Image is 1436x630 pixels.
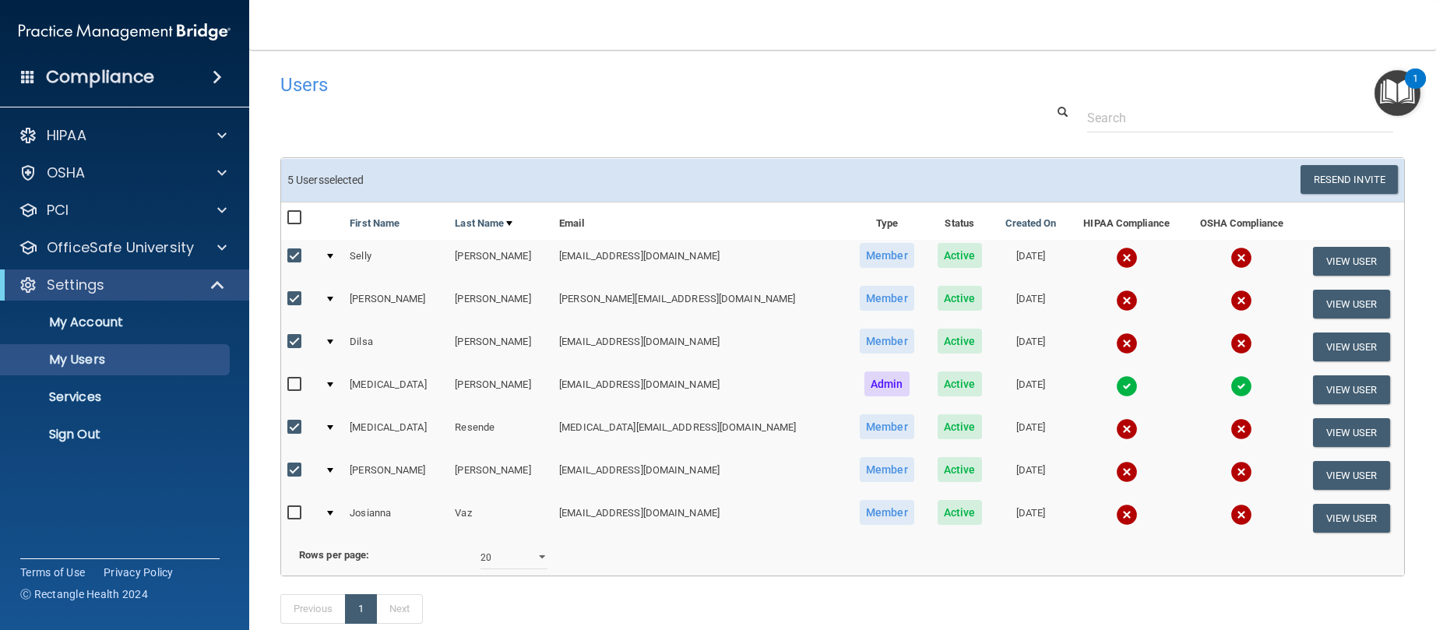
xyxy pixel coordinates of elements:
[1313,418,1390,447] button: View User
[1116,375,1138,397] img: tick.e7d51cea.svg
[299,549,369,561] b: Rows per page:
[1230,504,1252,526] img: cross.ca9f0e7f.svg
[553,497,847,539] td: [EMAIL_ADDRESS][DOMAIN_NAME]
[319,174,324,186] span: s
[376,594,423,624] a: Next
[46,66,154,88] h4: Compliance
[1313,504,1390,533] button: View User
[343,497,449,539] td: Josianna
[553,411,847,454] td: [MEDICAL_DATA][EMAIL_ADDRESS][DOMAIN_NAME]
[864,371,910,396] span: Admin
[1313,375,1390,404] button: View User
[449,326,553,368] td: [PERSON_NAME]
[47,164,86,182] p: OSHA
[1005,214,1057,233] a: Created On
[10,427,223,442] p: Sign Out
[553,454,847,497] td: [EMAIL_ADDRESS][DOMAIN_NAME]
[993,497,1068,539] td: [DATE]
[1116,247,1138,269] img: cross.ca9f0e7f.svg
[1116,504,1138,526] img: cross.ca9f0e7f.svg
[1116,333,1138,354] img: cross.ca9f0e7f.svg
[345,594,377,624] a: 1
[343,240,449,283] td: Selly
[350,214,399,233] a: First Name
[19,126,227,145] a: HIPAA
[1087,104,1393,132] input: Search
[1313,461,1390,490] button: View User
[104,565,174,580] a: Privacy Policy
[1230,418,1252,440] img: cross.ca9f0e7f.svg
[1300,165,1398,194] button: Resend Invite
[1358,523,1417,582] iframe: Drift Widget Chat Controller
[1184,202,1298,240] th: OSHA Compliance
[860,286,914,311] span: Member
[1230,247,1252,269] img: cross.ca9f0e7f.svg
[20,586,148,602] span: Ⓒ Rectangle Health 2024
[280,594,346,624] a: Previous
[1374,70,1420,116] button: Open Resource Center, 1 new notification
[287,174,831,186] h6: 5 User selected
[455,214,512,233] a: Last Name
[860,329,914,354] span: Member
[343,411,449,454] td: [MEDICAL_DATA]
[47,201,69,220] p: PCI
[343,326,449,368] td: Dilsa
[938,457,982,482] span: Active
[553,368,847,411] td: [EMAIL_ADDRESS][DOMAIN_NAME]
[47,126,86,145] p: HIPAA
[993,368,1068,411] td: [DATE]
[860,414,914,439] span: Member
[860,500,914,525] span: Member
[449,497,553,539] td: Vaz
[449,454,553,497] td: [PERSON_NAME]
[860,243,914,268] span: Member
[343,454,449,497] td: [PERSON_NAME]
[938,286,982,311] span: Active
[10,389,223,405] p: Services
[1116,418,1138,440] img: cross.ca9f0e7f.svg
[19,276,226,294] a: Settings
[553,202,847,240] th: Email
[1230,333,1252,354] img: cross.ca9f0e7f.svg
[938,243,982,268] span: Active
[1313,290,1390,319] button: View User
[847,202,926,240] th: Type
[19,201,227,220] a: PCI
[1313,333,1390,361] button: View User
[926,202,993,240] th: Status
[47,238,194,257] p: OfficeSafe University
[1230,375,1252,397] img: tick.e7d51cea.svg
[993,326,1068,368] td: [DATE]
[1068,202,1185,240] th: HIPAA Compliance
[19,238,227,257] a: OfficeSafe University
[449,283,553,326] td: [PERSON_NAME]
[1230,461,1252,483] img: cross.ca9f0e7f.svg
[553,240,847,283] td: [EMAIL_ADDRESS][DOMAIN_NAME]
[10,315,223,330] p: My Account
[993,411,1068,454] td: [DATE]
[1116,290,1138,311] img: cross.ca9f0e7f.svg
[938,329,982,354] span: Active
[343,368,449,411] td: [MEDICAL_DATA]
[553,283,847,326] td: [PERSON_NAME][EMAIL_ADDRESS][DOMAIN_NAME]
[993,283,1068,326] td: [DATE]
[47,276,104,294] p: Settings
[343,283,449,326] td: [PERSON_NAME]
[938,500,982,525] span: Active
[553,326,847,368] td: [EMAIL_ADDRESS][DOMAIN_NAME]
[938,371,982,396] span: Active
[993,240,1068,283] td: [DATE]
[449,368,553,411] td: [PERSON_NAME]
[449,240,553,283] td: [PERSON_NAME]
[993,454,1068,497] td: [DATE]
[280,75,927,95] h4: Users
[10,352,223,368] p: My Users
[938,414,982,439] span: Active
[860,457,914,482] span: Member
[1230,290,1252,311] img: cross.ca9f0e7f.svg
[1313,247,1390,276] button: View User
[1116,461,1138,483] img: cross.ca9f0e7f.svg
[1413,79,1418,99] div: 1
[19,16,231,48] img: PMB logo
[449,411,553,454] td: Resende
